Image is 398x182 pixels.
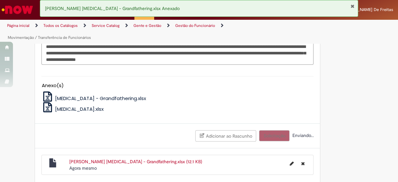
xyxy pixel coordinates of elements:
[41,41,313,65] textarea: Descrição
[297,158,308,169] button: Excluir Gabriel Change Job - Grandfathering.xlsx
[41,83,313,88] h5: Anexo(s)
[5,20,260,44] ul: Trilhas de página
[340,7,393,12] span: [PERSON_NAME] De Freitas
[7,23,29,28] a: Página inicial
[45,6,180,11] span: [PERSON_NAME] [MEDICAL_DATA] - Grandfathering.xlsx Anexado
[55,106,104,112] span: [MEDICAL_DATA].xlsx
[41,106,104,112] a: [MEDICAL_DATA].xlsx
[8,35,91,40] a: Movimentação / Transferência de Funcionários
[175,23,215,28] a: Gestão do Funcionário
[350,4,355,9] button: Fechar Notificação
[133,23,161,28] a: Gente e Gestão
[69,165,97,171] time: 31/08/2025 15:49:37
[1,3,34,16] img: ServiceNow
[69,165,97,171] span: Agora mesmo
[69,159,202,165] a: [PERSON_NAME] [MEDICAL_DATA] - Grandfathering.xlsx (12.1 KB)
[41,95,146,102] a: [MEDICAL_DATA] - Grandfathering.xlsx
[92,23,119,28] a: Service Catalog
[55,95,146,102] span: [MEDICAL_DATA] - Grandfathering.xlsx
[291,132,313,138] span: Enviando...
[286,158,297,169] button: Editar nome de arquivo Gabriel Change Job - Grandfathering.xlsx
[43,23,78,28] a: Todos os Catálogos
